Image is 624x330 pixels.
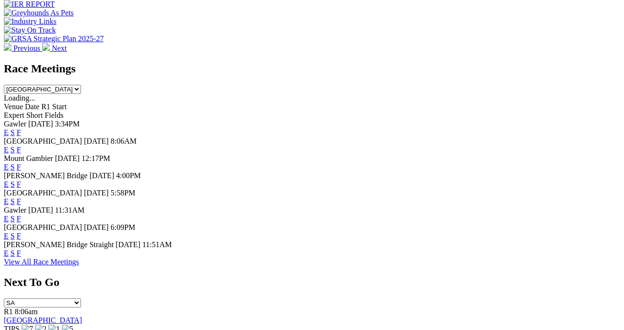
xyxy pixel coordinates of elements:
[55,206,85,214] span: 11:31AM
[4,146,9,154] a: E
[17,163,21,171] a: F
[28,120,53,128] span: [DATE]
[4,206,26,214] span: Gawler
[4,102,23,111] span: Venue
[41,102,67,111] span: R1 Start
[52,44,67,52] span: Next
[4,26,56,34] img: Stay On Track
[17,197,21,205] a: F
[11,232,15,240] a: S
[4,249,9,257] a: E
[4,163,9,171] a: E
[17,146,21,154] a: F
[81,154,110,162] span: 12:17PM
[111,137,137,145] span: 8:06AM
[4,9,74,17] img: Greyhounds As Pets
[55,154,80,162] span: [DATE]
[4,120,26,128] span: Gawler
[11,146,15,154] a: S
[17,232,21,240] a: F
[13,44,40,52] span: Previous
[4,128,9,137] a: E
[4,154,53,162] span: Mount Gambier
[4,276,620,289] h2: Next To Go
[17,128,21,137] a: F
[25,102,39,111] span: Date
[4,240,114,249] span: [PERSON_NAME] Bridge Straight
[116,171,141,180] span: 4:00PM
[11,128,15,137] a: S
[4,171,88,180] span: [PERSON_NAME] Bridge
[84,223,109,231] span: [DATE]
[42,43,50,51] img: chevron-right-pager-white.svg
[4,44,42,52] a: Previous
[4,197,9,205] a: E
[28,206,53,214] span: [DATE]
[17,215,21,223] a: F
[11,215,15,223] a: S
[4,232,9,240] a: E
[17,180,21,188] a: F
[111,189,136,197] span: 5:58PM
[4,94,35,102] span: Loading...
[4,62,620,75] h2: Race Meetings
[11,197,15,205] a: S
[4,34,104,43] img: GRSA Strategic Plan 2025-27
[4,43,12,51] img: chevron-left-pager-white.svg
[116,240,140,249] span: [DATE]
[11,163,15,171] a: S
[142,240,172,249] span: 11:51AM
[4,189,82,197] span: [GEOGRAPHIC_DATA]
[4,316,82,324] a: [GEOGRAPHIC_DATA]
[26,111,43,119] span: Short
[4,180,9,188] a: E
[17,249,21,257] a: F
[4,111,24,119] span: Expert
[4,215,9,223] a: E
[55,120,80,128] span: 3:34PM
[4,223,82,231] span: [GEOGRAPHIC_DATA]
[11,180,15,188] a: S
[11,249,15,257] a: S
[4,17,57,26] img: Industry Links
[4,258,79,266] a: View All Race Meetings
[84,189,109,197] span: [DATE]
[42,44,67,52] a: Next
[45,111,63,119] span: Fields
[84,137,109,145] span: [DATE]
[15,307,38,316] span: 8:06am
[4,137,82,145] span: [GEOGRAPHIC_DATA]
[111,223,136,231] span: 6:09PM
[4,307,13,316] span: R1
[90,171,115,180] span: [DATE]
